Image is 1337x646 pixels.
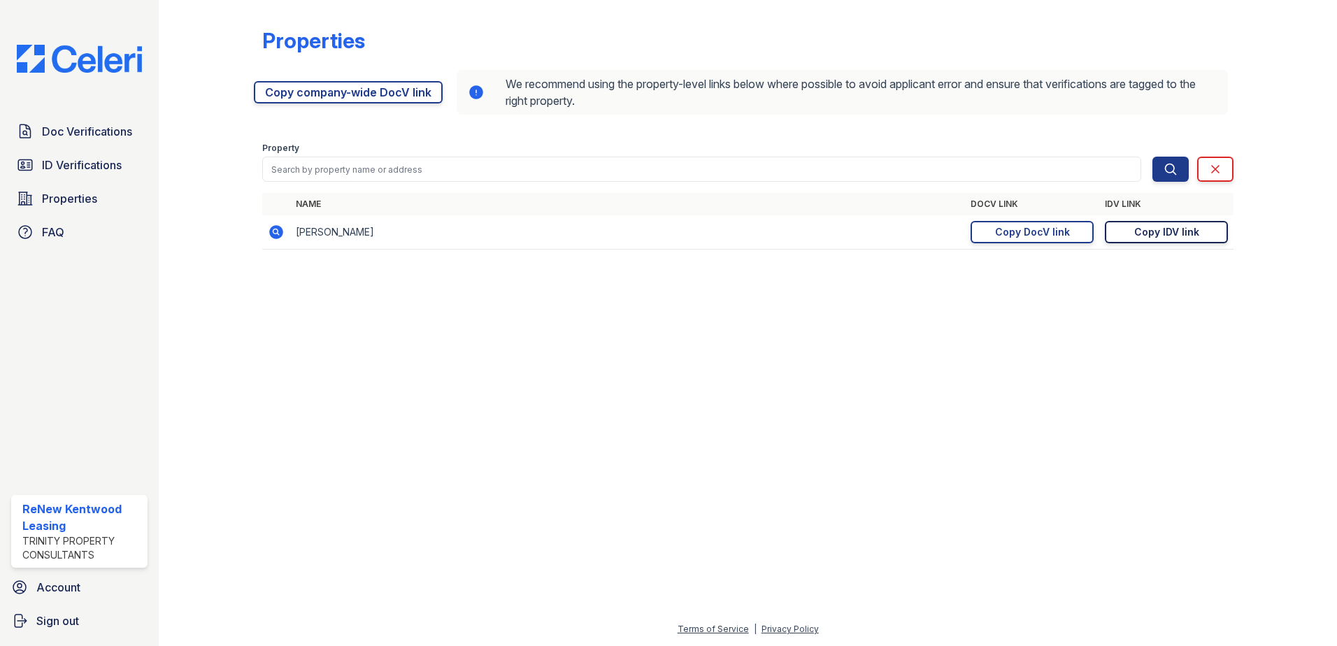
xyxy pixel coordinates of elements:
th: DocV Link [965,193,1099,215]
td: [PERSON_NAME] [290,215,965,250]
a: Copy IDV link [1105,221,1228,243]
div: Properties [262,28,365,53]
img: CE_Logo_Blue-a8612792a0a2168367f1c8372b55b34899dd931a85d93a1a3d3e32e68fde9ad4.png [6,45,153,73]
span: Properties [42,190,97,207]
div: | [754,624,757,634]
th: Name [290,193,965,215]
a: Sign out [6,607,153,635]
div: Trinity Property Consultants [22,534,142,562]
a: Privacy Policy [762,624,819,634]
a: ID Verifications [11,151,148,179]
a: Copy DocV link [971,221,1094,243]
div: ReNew Kentwood Leasing [22,501,142,534]
th: IDV Link [1099,193,1234,215]
span: ID Verifications [42,157,122,173]
a: Account [6,573,153,601]
div: Copy IDV link [1134,225,1199,239]
div: Copy DocV link [995,225,1070,239]
a: Doc Verifications [11,117,148,145]
input: Search by property name or address [262,157,1141,182]
a: Terms of Service [678,624,749,634]
span: FAQ [42,224,64,241]
span: Sign out [36,612,79,629]
a: Copy company-wide DocV link [254,81,443,103]
a: Properties [11,185,148,213]
div: We recommend using the property-level links below where possible to avoid applicant error and ens... [457,70,1228,115]
span: Account [36,579,80,596]
span: Doc Verifications [42,123,132,140]
a: FAQ [11,218,148,246]
label: Property [262,143,299,154]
